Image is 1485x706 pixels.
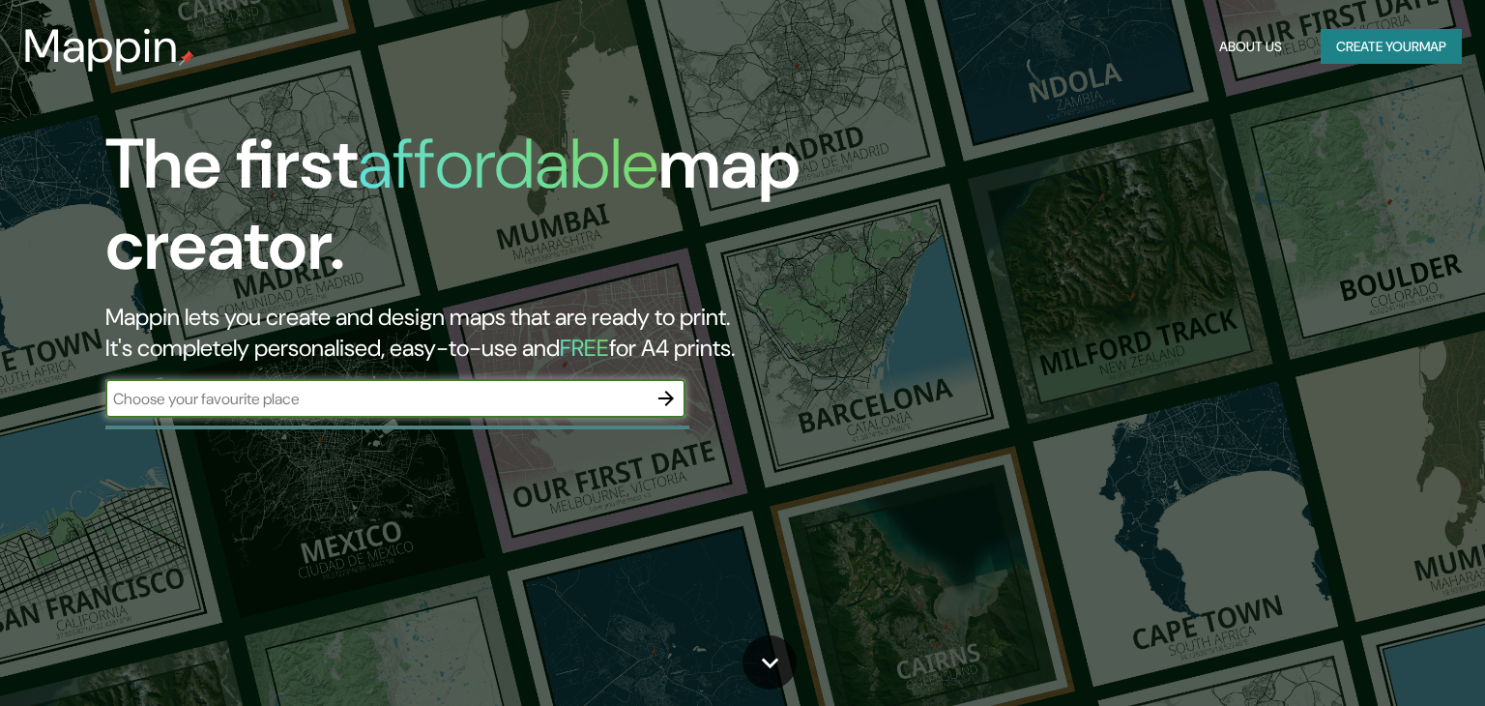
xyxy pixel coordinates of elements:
[358,119,658,209] h1: affordable
[23,19,179,74] h3: Mappin
[105,388,647,410] input: Choose your favourite place
[105,124,848,302] h1: The first map creator.
[560,333,609,363] h5: FREE
[105,302,848,364] h2: Mappin lets you create and design maps that are ready to print. It's completely personalised, eas...
[1211,29,1290,65] button: About Us
[179,50,194,66] img: mappin-pin
[1321,29,1462,65] button: Create yourmap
